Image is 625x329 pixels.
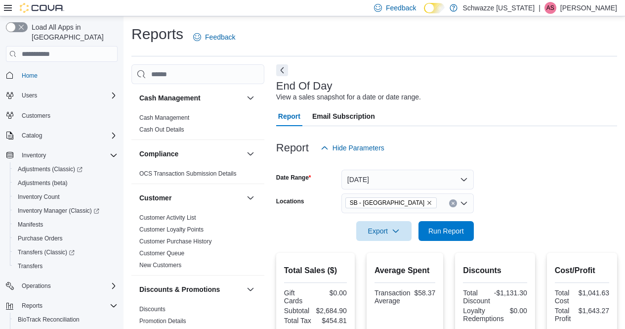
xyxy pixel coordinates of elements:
[139,193,171,203] h3: Customer
[18,179,68,187] span: Adjustments (beta)
[544,2,556,14] div: Alyssa Savin
[131,212,264,275] div: Customer
[278,106,300,126] span: Report
[139,262,181,269] a: New Customers
[139,305,166,313] span: Discounts
[494,289,527,297] div: -$1,131.30
[10,245,122,259] a: Transfers (Classic)
[22,132,42,140] span: Catalog
[426,200,432,206] button: Remove SB - Longmont from selection in this group
[139,284,243,294] button: Discounts & Promotions
[139,193,243,203] button: Customer
[22,112,50,120] span: Customers
[460,199,468,207] button: Open list of options
[18,280,55,292] button: Operations
[284,317,314,325] div: Total Tax
[10,204,122,218] a: Inventory Manager (Classic)
[20,3,64,13] img: Cova
[449,199,457,207] button: Clear input
[131,112,264,140] div: Cash Management
[139,149,178,159] h3: Compliance
[139,214,196,221] a: Customer Activity List
[418,221,474,241] button: Run Report
[10,162,122,176] a: Adjustments (Classic)
[428,226,464,236] span: Run Report
[18,69,118,81] span: Home
[424,3,445,13] input: Dark Mode
[131,24,183,44] h1: Reports
[18,149,118,161] span: Inventory
[245,283,256,295] button: Discounts & Promotions
[18,165,83,173] span: Adjustments (Classic)
[284,307,312,315] div: Subtotal
[10,218,122,232] button: Manifests
[341,170,474,189] button: [DATE]
[18,130,46,141] button: Catalog
[555,265,609,277] h2: Cost/Profit
[22,282,51,290] span: Operations
[2,108,122,123] button: Customers
[139,114,189,122] span: Cash Management
[14,233,67,244] a: Purchase Orders
[560,2,617,14] p: [PERSON_NAME]
[350,198,424,208] span: SB - [GEOGRAPHIC_DATA]
[10,313,122,327] button: BioTrack Reconciliation
[14,205,103,217] a: Inventory Manager (Classic)
[205,32,235,42] span: Feedback
[539,2,541,14] p: |
[18,193,60,201] span: Inventory Count
[10,232,122,245] button: Purchase Orders
[14,246,118,258] span: Transfers (Classic)
[14,177,72,189] a: Adjustments (beta)
[276,80,333,92] h3: End Of Day
[131,168,264,184] div: Compliance
[18,300,46,312] button: Reports
[284,289,314,305] div: Gift Cards
[2,279,122,293] button: Operations
[18,90,41,101] button: Users
[276,197,304,205] label: Locations
[579,307,609,315] div: $1,643.27
[18,262,42,270] span: Transfers
[10,190,122,204] button: Inventory Count
[245,192,256,204] button: Customer
[375,289,411,305] div: Transaction Average
[508,307,527,315] div: $0.00
[386,3,416,13] span: Feedback
[345,197,437,208] span: SB - Longmont
[555,289,575,305] div: Total Cost
[14,191,64,203] a: Inventory Count
[18,109,118,122] span: Customers
[139,261,181,269] span: New Customers
[14,233,118,244] span: Purchase Orders
[276,92,421,102] div: View a sales snapshot for a date or date range.
[18,300,118,312] span: Reports
[14,205,118,217] span: Inventory Manager (Classic)
[579,289,609,297] div: $1,041.63
[14,163,86,175] a: Adjustments (Classic)
[18,316,80,324] span: BioTrack Reconciliation
[317,138,388,158] button: Hide Parameters
[14,219,118,231] span: Manifests
[317,289,347,297] div: $0.00
[139,226,204,233] a: Customer Loyalty Points
[139,93,201,103] h3: Cash Management
[276,64,288,76] button: Next
[2,68,122,82] button: Home
[139,226,204,234] span: Customer Loyalty Points
[139,126,184,133] a: Cash Out Details
[18,130,118,141] span: Catalog
[18,90,118,101] span: Users
[139,317,186,325] span: Promotion Details
[14,260,46,272] a: Transfers
[356,221,412,241] button: Export
[18,207,99,215] span: Inventory Manager (Classic)
[14,177,118,189] span: Adjustments (beta)
[463,265,527,277] h2: Discounts
[14,260,118,272] span: Transfers
[375,265,435,277] h2: Average Spent
[18,248,75,256] span: Transfers (Classic)
[139,170,237,177] a: OCS Transaction Submission Details
[462,2,535,14] p: Schwazze [US_STATE]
